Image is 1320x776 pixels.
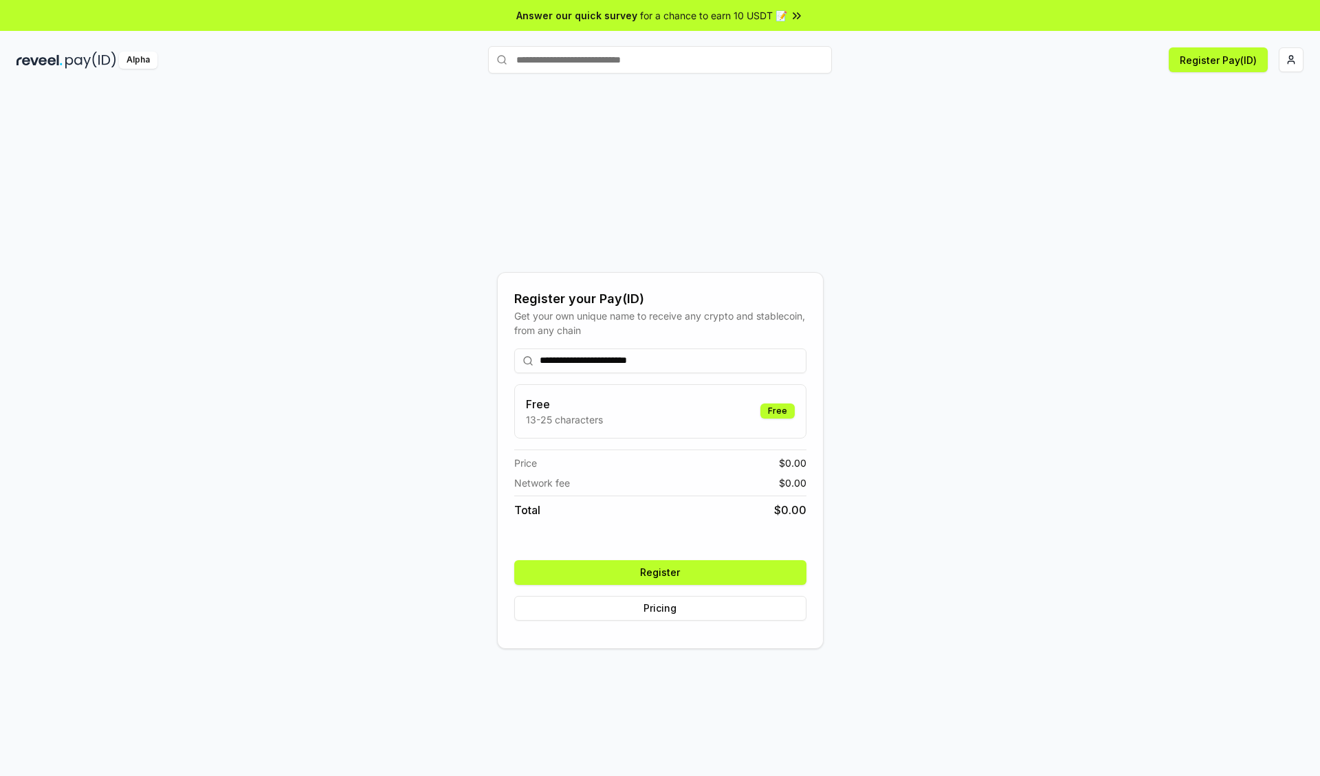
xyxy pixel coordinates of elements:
[514,596,806,621] button: Pricing
[65,52,116,69] img: pay_id
[526,396,603,412] h3: Free
[514,456,537,470] span: Price
[774,502,806,518] span: $ 0.00
[526,412,603,427] p: 13-25 characters
[514,476,570,490] span: Network fee
[514,289,806,309] div: Register your Pay(ID)
[640,8,787,23] span: for a chance to earn 10 USDT 📝
[1169,47,1268,72] button: Register Pay(ID)
[779,456,806,470] span: $ 0.00
[514,502,540,518] span: Total
[16,52,63,69] img: reveel_dark
[514,309,806,337] div: Get your own unique name to receive any crypto and stablecoin, from any chain
[516,8,637,23] span: Answer our quick survey
[119,52,157,69] div: Alpha
[760,403,795,419] div: Free
[514,560,806,585] button: Register
[779,476,806,490] span: $ 0.00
